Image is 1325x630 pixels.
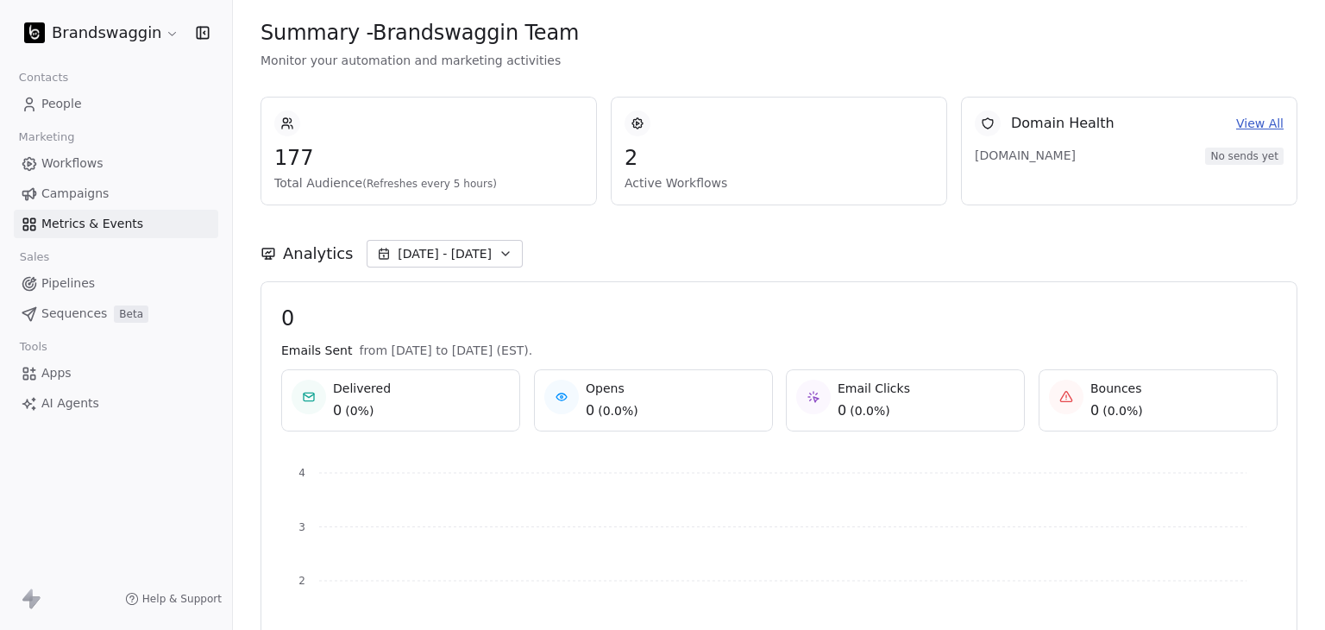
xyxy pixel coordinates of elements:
[274,174,583,192] span: Total Audience
[345,402,374,419] span: ( 0% )
[362,178,497,190] span: (Refreshes every 5 hours)
[41,215,143,233] span: Metrics & Events
[298,521,305,533] tspan: 3
[14,180,218,208] a: Campaigns
[14,299,218,328] a: SequencesBeta
[586,380,638,397] span: Opens
[298,575,305,587] tspan: 2
[598,402,638,419] span: ( 0.0% )
[274,145,583,171] span: 177
[333,380,391,397] span: Delivered
[1205,148,1284,165] span: No sends yet
[11,124,82,150] span: Marketing
[14,269,218,298] a: Pipelines
[838,380,910,397] span: Email Clicks
[359,342,532,359] span: from [DATE] to [DATE] (EST).
[281,306,1277,331] span: 0
[14,389,218,418] a: AI Agents
[838,400,846,421] span: 0
[12,334,54,360] span: Tools
[41,305,107,323] span: Sequences
[14,90,218,118] a: People
[1090,380,1143,397] span: Bounces
[14,210,218,238] a: Metrics & Events
[24,22,45,43] img: Untitled%20design%20(7).jpg
[12,244,57,270] span: Sales
[1011,113,1115,134] span: Domain Health
[41,274,95,293] span: Pipelines
[41,154,104,173] span: Workflows
[398,245,492,262] span: [DATE] - [DATE]
[41,364,72,382] span: Apps
[975,147,1096,164] span: [DOMAIN_NAME]
[850,402,890,419] span: ( 0.0% )
[367,240,523,268] button: [DATE] - [DATE]
[125,592,222,606] a: Help & Support
[625,174,933,192] span: Active Workflows
[142,592,222,606] span: Help & Support
[21,18,183,47] button: Brandswaggin
[281,342,352,359] span: Emails Sent
[52,22,161,44] span: Brandswaggin
[114,306,148,323] span: Beta
[14,149,218,178] a: Workflows
[41,95,82,113] span: People
[41,394,99,413] span: AI Agents
[11,65,76,91] span: Contacts
[333,400,342,421] span: 0
[1102,402,1143,419] span: ( 0.0% )
[298,467,305,479] tspan: 4
[261,20,579,46] span: Summary - Brandswaggin Team
[261,52,1297,69] span: Monitor your automation and marketing activities
[625,145,933,171] span: 2
[1236,115,1284,133] a: View All
[586,400,594,421] span: 0
[283,243,353,265] span: Analytics
[1090,400,1099,421] span: 0
[41,185,109,203] span: Campaigns
[14,359,218,387] a: Apps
